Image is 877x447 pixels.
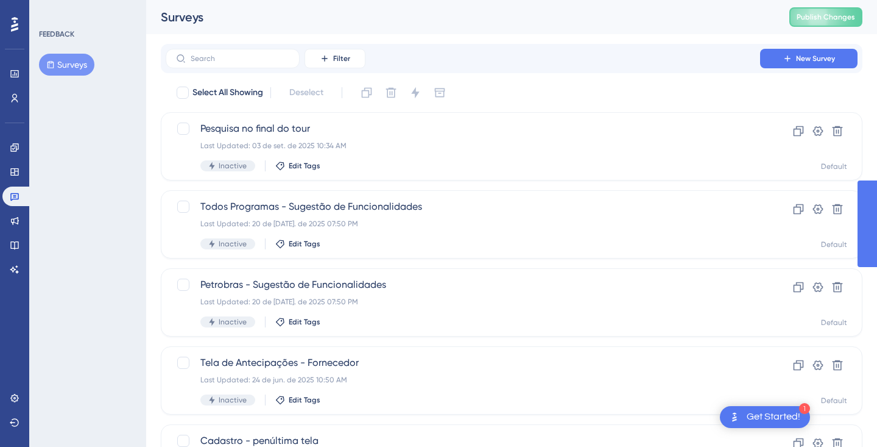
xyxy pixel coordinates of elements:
[760,49,858,68] button: New Survey
[720,406,810,428] div: Open Get Started! checklist, remaining modules: 1
[200,297,725,307] div: Last Updated: 20 de [DATE]. de 2025 07:50 PM
[289,239,320,249] span: Edit Tags
[161,9,759,26] div: Surveys
[200,141,725,151] div: Last Updated: 03 de set. de 2025 10:34 AM
[796,54,835,63] span: New Survey
[821,318,847,327] div: Default
[333,54,350,63] span: Filter
[191,54,289,63] input: Search
[789,7,862,27] button: Publish Changes
[219,239,247,249] span: Inactive
[278,82,334,104] button: Deselect
[200,121,725,136] span: Pesquisa no final do tour
[747,410,800,424] div: Get Started!
[289,161,320,171] span: Edit Tags
[200,375,725,385] div: Last Updated: 24 de jun. de 2025 10:50 AM
[727,410,742,424] img: launcher-image-alternative-text
[821,162,847,171] div: Default
[275,161,320,171] button: Edit Tags
[289,395,320,405] span: Edit Tags
[799,403,810,414] div: 1
[39,54,94,76] button: Surveys
[219,317,247,327] span: Inactive
[219,161,247,171] span: Inactive
[275,239,320,249] button: Edit Tags
[192,85,263,100] span: Select All Showing
[289,85,323,100] span: Deselect
[275,395,320,405] button: Edit Tags
[275,317,320,327] button: Edit Tags
[219,395,247,405] span: Inactive
[821,396,847,406] div: Default
[200,277,725,292] span: Petrobras - Sugestão de Funcionalidades
[200,219,725,229] div: Last Updated: 20 de [DATE]. de 2025 07:50 PM
[200,199,725,214] span: Todos Programas - Sugestão de Funcionalidades
[821,240,847,249] div: Default
[200,356,725,370] span: Tela de Antecipações - Fornecedor
[305,49,365,68] button: Filter
[39,29,74,39] div: FEEDBACK
[826,399,862,435] iframe: UserGuiding AI Assistant Launcher
[289,317,320,327] span: Edit Tags
[797,12,855,22] span: Publish Changes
